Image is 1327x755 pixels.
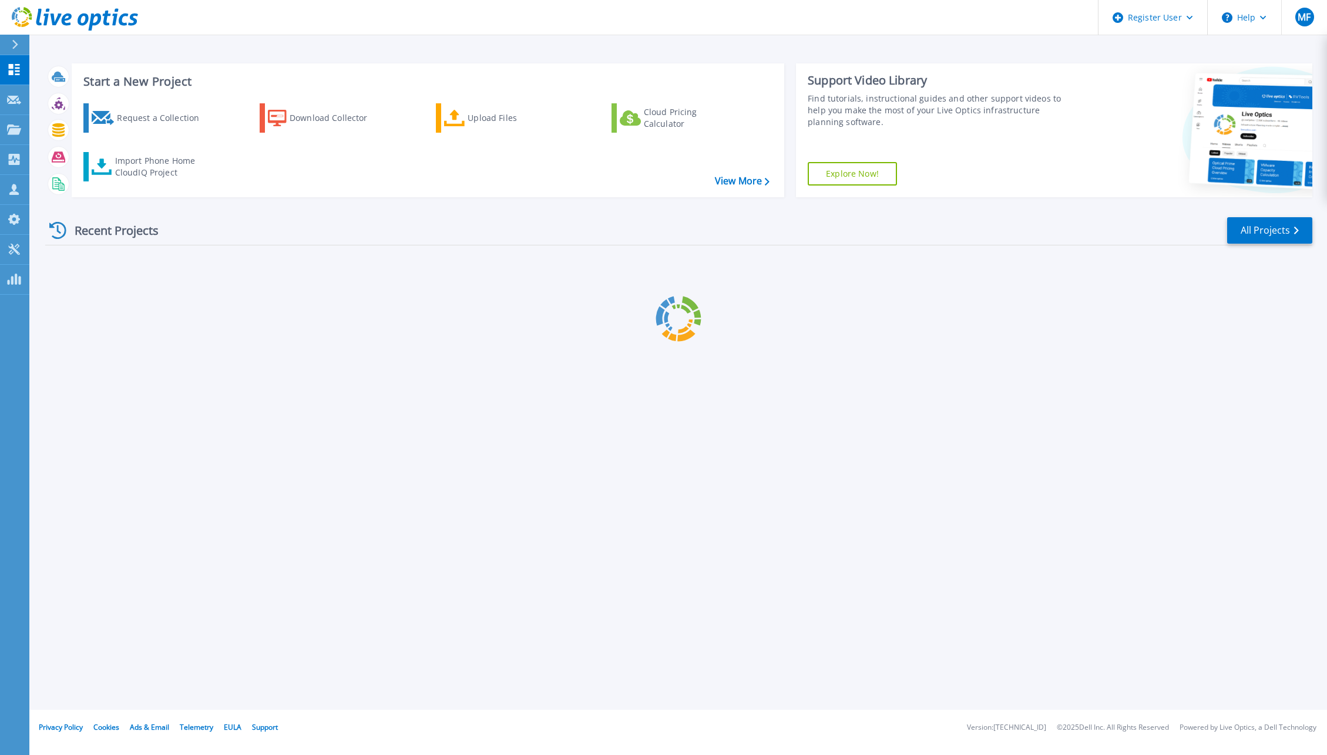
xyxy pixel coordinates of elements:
li: © 2025 Dell Inc. All Rights Reserved [1057,724,1169,732]
a: EULA [224,722,241,732]
div: Request a Collection [117,106,211,130]
div: Upload Files [468,106,562,130]
a: Download Collector [260,103,391,133]
a: Telemetry [180,722,213,732]
a: Cookies [93,722,119,732]
a: Privacy Policy [39,722,83,732]
a: All Projects [1227,217,1312,244]
span: MF [1298,12,1311,22]
a: Cloud Pricing Calculator [612,103,743,133]
a: Upload Files [436,103,567,133]
div: Import Phone Home CloudIQ Project [115,155,207,178]
a: View More [715,176,770,187]
a: Explore Now! [808,162,897,186]
div: Download Collector [290,106,384,130]
li: Powered by Live Optics, a Dell Technology [1180,724,1316,732]
a: Request a Collection [83,103,214,133]
div: Support Video Library [808,73,1073,88]
a: Ads & Email [130,722,169,732]
a: Support [252,722,278,732]
div: Recent Projects [45,216,174,245]
div: Find tutorials, instructional guides and other support videos to help you make the most of your L... [808,93,1073,128]
div: Cloud Pricing Calculator [644,106,738,130]
li: Version: [TECHNICAL_ID] [967,724,1046,732]
h3: Start a New Project [83,75,769,88]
